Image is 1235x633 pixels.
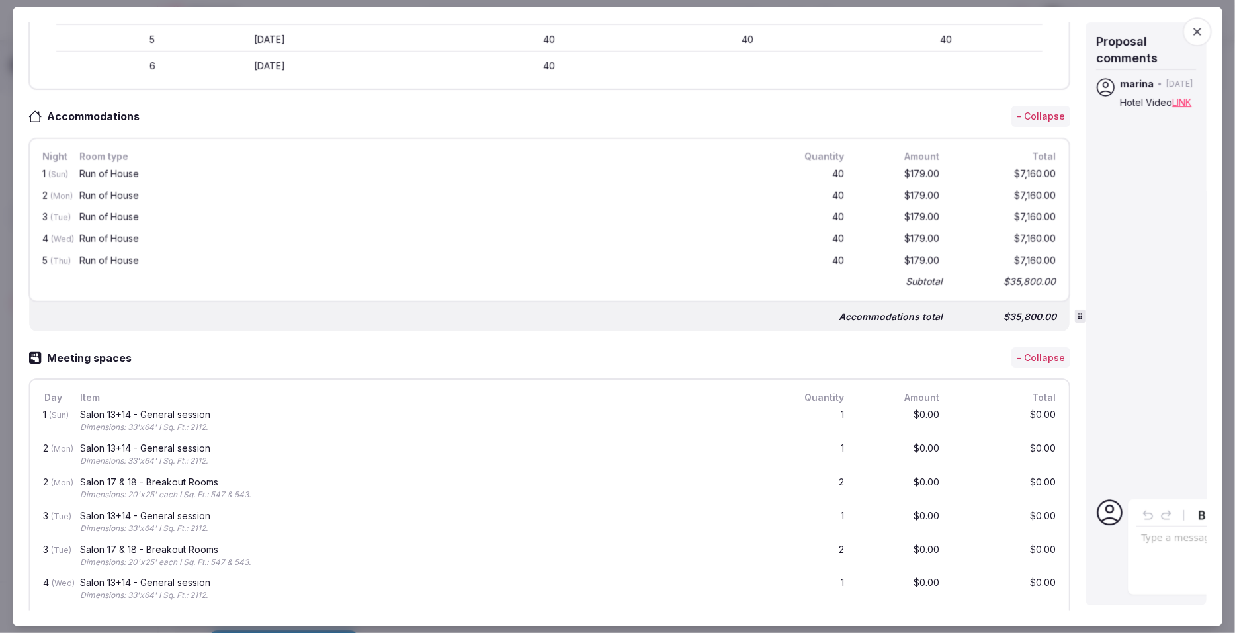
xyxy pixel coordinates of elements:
button: - Collapse [1011,106,1070,127]
div: Subtotal [906,275,942,288]
div: 5 [56,33,249,46]
div: $7,160.00 [953,232,1058,248]
div: Salon 13+14 - General session [80,444,771,453]
span: (Thu) [51,256,71,266]
div: 6 [56,60,249,73]
div: Total [953,391,1058,405]
div: Dimensions: 33'x64' I Sq. Ft.: 2112. [80,456,771,467]
div: Night [40,149,67,164]
div: 4 [40,232,67,248]
div: Quantity [783,149,847,164]
div: Run of House [80,169,771,179]
div: $7,160.00 [953,253,1058,270]
div: 40 [783,167,847,183]
div: $0.00 [953,542,1058,571]
div: 1 [783,441,847,470]
div: 40 [453,33,646,46]
div: $0.00 [857,542,942,571]
div: 2 [783,475,847,503]
div: Item [77,391,773,405]
span: marina [1120,78,1154,91]
p: Hotel Video [1120,96,1217,109]
div: Quantity [783,391,847,405]
div: Salon 17 & 18 - Breakout Rooms [80,478,771,487]
div: $0.00 [953,408,1058,437]
div: 40 [783,253,847,270]
span: (Mon) [51,191,73,201]
button: Bold [1193,506,1211,525]
div: 40 [783,189,847,205]
div: Day [40,391,67,405]
div: $35,800.00 [953,273,1058,291]
div: 1 [783,408,847,437]
div: 40 [783,210,847,226]
h3: Accommodations [42,108,153,124]
div: 1 [783,509,847,537]
div: Run of House [80,234,771,243]
div: 4 [40,576,67,605]
div: 1 [783,576,847,605]
span: (Wed) [52,579,75,589]
div: $0.00 [953,475,1058,503]
div: Dimensions: 33'x64' I Sq. Ft.: 2112. [80,591,771,602]
span: (Mon) [51,478,73,487]
div: Accommodations total [839,310,943,323]
div: 2 [40,441,67,470]
div: $0.00 [857,576,942,605]
div: Run of House [80,191,771,200]
span: (Tue) [51,212,71,222]
div: Dimensions: 20'x25' each I Sq. Ft.: 547 & 543. [80,489,771,501]
div: [DATE] [255,60,448,73]
div: Salon 13+14 - General session [80,579,771,588]
div: Dimensions: 33'x64' I Sq. Ft.: 2112. [80,523,771,534]
div: Salon 13+14 - General session [80,511,771,521]
div: 1 [40,167,67,183]
div: 2 [40,475,67,503]
div: Dimensions: 33'x64' I Sq. Ft.: 2112. [80,423,771,434]
div: 3 [40,509,67,537]
div: $7,160.00 [953,167,1058,183]
div: Amount [857,391,942,405]
div: 2 [783,542,847,571]
h3: Meeting spaces [42,350,145,366]
div: $7,160.00 [953,189,1058,205]
div: $0.00 [953,509,1058,537]
div: Run of House [80,212,771,222]
div: $0.00 [953,576,1058,605]
span: (Wed) [52,234,75,244]
span: Proposal comments [1096,34,1158,65]
div: Salon 17 & 18 - Breakout Rooms [80,545,771,554]
div: Dimensions: 20'x25' each I Sq. Ft.: 547 & 543. [80,557,771,568]
div: 40 [453,60,646,73]
span: (Mon) [51,444,73,454]
span: (Sun) [49,169,69,179]
div: 40 [849,33,1043,46]
div: $0.00 [857,408,942,437]
div: $0.00 [857,509,942,537]
div: 2 [40,189,67,205]
div: Room type [77,149,773,164]
div: $179.00 [857,210,942,226]
div: 5 [40,253,67,270]
button: - Collapse [1011,347,1070,368]
div: 40 [652,33,845,46]
div: Total [953,149,1058,164]
div: $179.00 [857,232,942,248]
span: (Tue) [51,545,71,555]
div: [DATE] [255,33,448,46]
div: $0.00 [857,441,942,470]
div: 40 [783,232,847,248]
div: $179.00 [857,253,942,270]
span: (Tue) [51,511,71,521]
div: $0.00 [953,441,1058,470]
div: $179.00 [857,189,942,205]
div: 3 [40,210,67,226]
span: • [1158,79,1162,90]
div: 3 [40,542,67,571]
div: Salon 13+14 - General session [80,411,771,420]
span: [DATE] [1166,79,1193,90]
a: LINK [1172,97,1191,108]
div: $7,160.00 [953,210,1058,226]
div: $35,800.00 [953,308,1059,326]
div: $0.00 [857,475,942,503]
